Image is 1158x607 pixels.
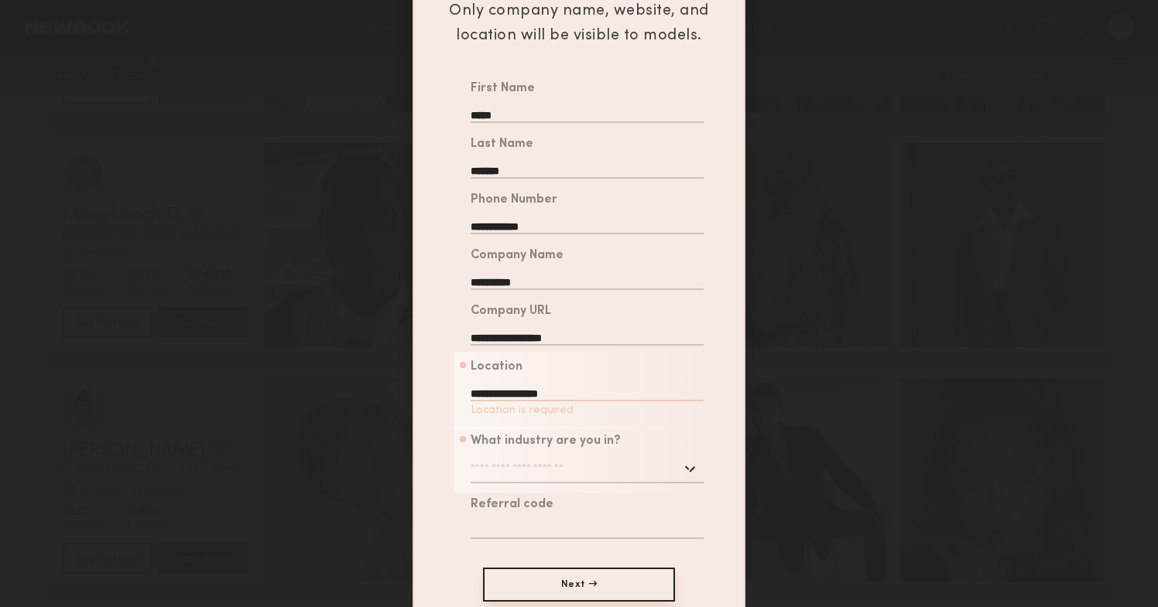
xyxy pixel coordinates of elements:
[471,499,553,511] div: Referral code
[471,405,704,416] div: Location is required
[471,250,564,262] div: Company Name
[483,568,675,602] button: Next →
[471,194,557,206] div: Phone Number
[471,83,535,95] div: First Name
[471,305,551,318] div: Company URL
[471,361,522,373] div: Location
[471,138,533,151] div: Last Name
[471,435,621,448] div: What industry are you in?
